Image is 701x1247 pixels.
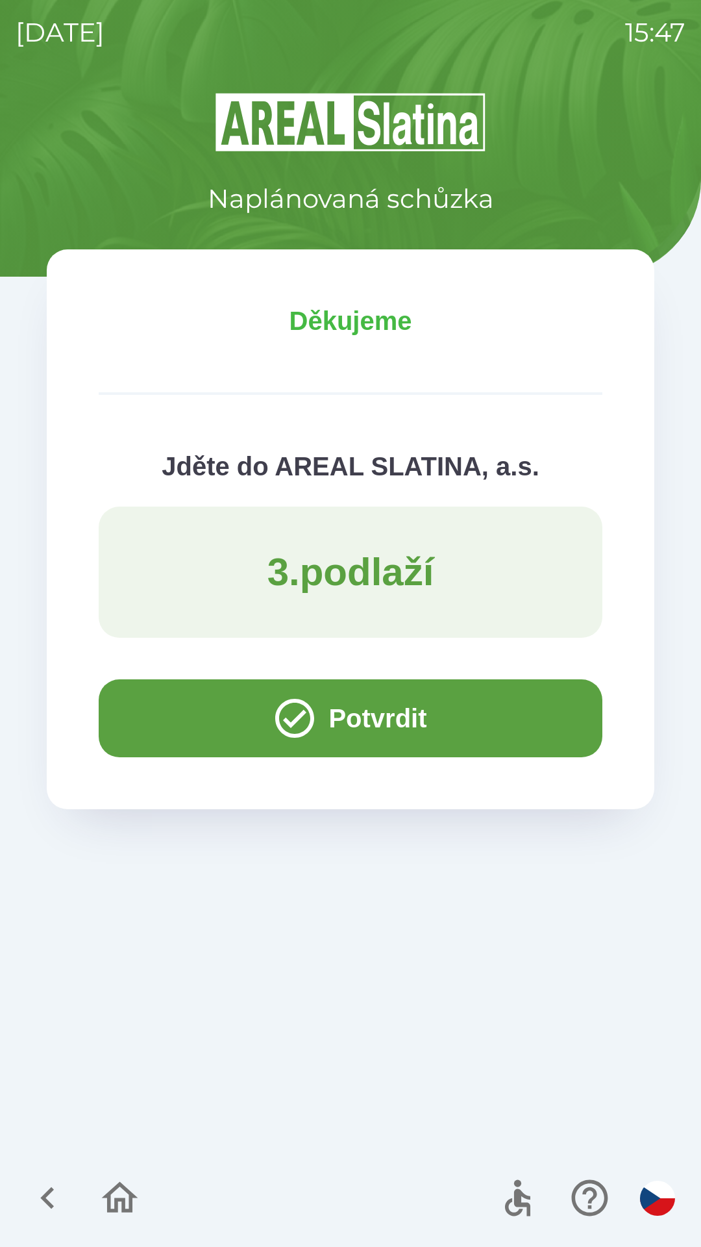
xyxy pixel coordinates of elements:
[640,1181,675,1216] img: cs flag
[99,447,602,486] p: Jděte do AREAL SLATINA, a.s.
[47,91,654,153] img: Logo
[99,679,602,757] button: Potvrdit
[208,179,494,218] p: Naplánovaná schůzka
[99,301,602,340] p: Děkujeme
[267,548,434,596] p: 3 . podlaží
[16,13,105,52] p: [DATE]
[625,13,685,52] p: 15:47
